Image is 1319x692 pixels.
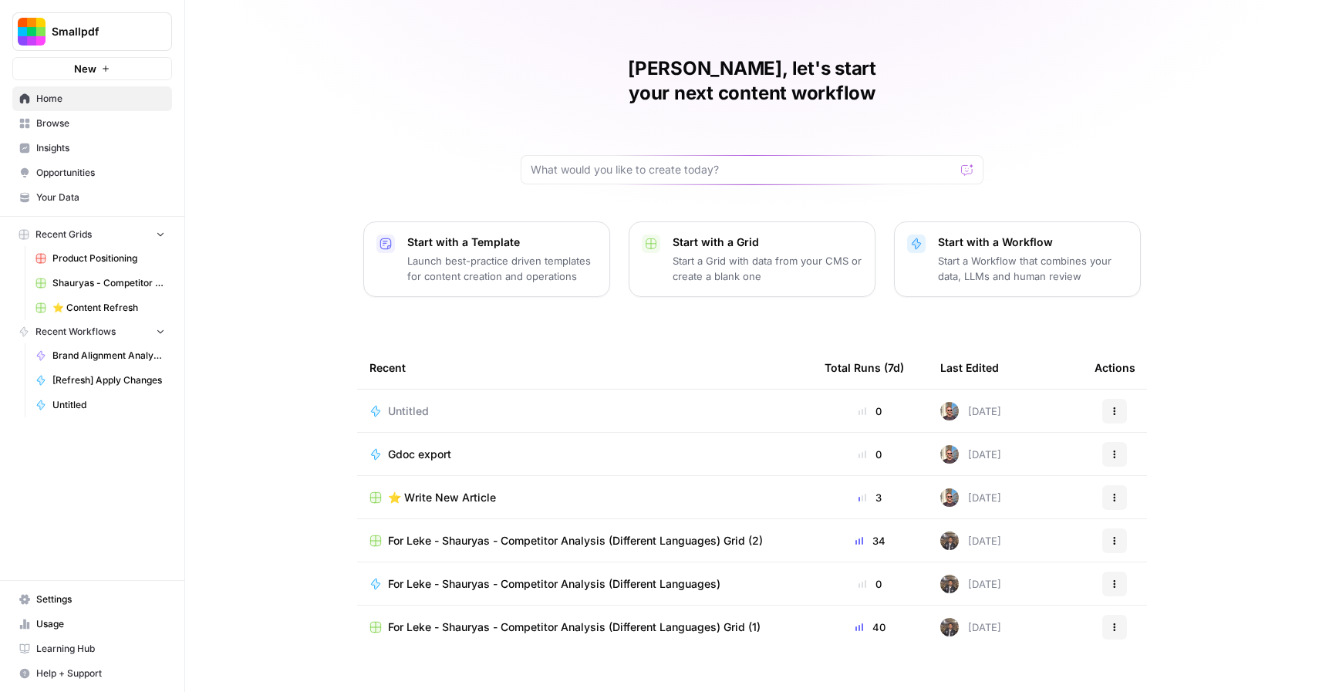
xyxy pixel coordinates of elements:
[825,447,916,462] div: 0
[388,490,496,505] span: ⭐️ Write New Article
[36,592,165,606] span: Settings
[940,532,959,550] img: yxnc04dkqktdkzli2cw8vvjrdmdz
[825,533,916,549] div: 34
[940,402,1001,420] div: [DATE]
[12,612,172,636] a: Usage
[825,403,916,419] div: 0
[12,136,172,160] a: Insights
[12,636,172,661] a: Learning Hub
[369,533,800,549] a: For Leke - Shauryas - Competitor Analysis (Different Languages) Grid (2)
[388,403,429,419] span: Untitled
[12,57,172,80] button: New
[940,445,1001,464] div: [DATE]
[388,447,451,462] span: Gdoc export
[369,346,800,389] div: Recent
[940,488,959,507] img: 12lpmarulu2z3pnc3j6nly8e5680
[388,619,761,635] span: For Leke - Shauryas - Competitor Analysis (Different Languages) Grid (1)
[12,111,172,136] a: Browse
[12,185,172,210] a: Your Data
[673,253,862,284] p: Start a Grid with data from your CMS or create a blank one
[12,12,172,51] button: Workspace: Smallpdf
[363,221,610,297] button: Start with a TemplateLaunch best-practice driven templates for content creation and operations
[12,587,172,612] a: Settings
[36,191,165,204] span: Your Data
[825,619,916,635] div: 40
[1095,346,1135,389] div: Actions
[940,402,959,420] img: 12lpmarulu2z3pnc3j6nly8e5680
[12,320,172,343] button: Recent Workflows
[12,86,172,111] a: Home
[52,251,165,265] span: Product Positioning
[940,532,1001,550] div: [DATE]
[29,368,172,393] a: [Refresh] Apply Changes
[29,246,172,271] a: Product Positioning
[388,576,720,592] span: For Leke - Shauryas - Competitor Analysis (Different Languages)
[18,18,46,46] img: Smallpdf Logo
[531,162,955,177] input: What would you like to create today?
[52,24,145,39] span: Smallpdf
[825,346,904,389] div: Total Runs (7d)
[407,235,597,250] p: Start with a Template
[12,661,172,686] button: Help + Support
[388,533,763,549] span: For Leke - Shauryas - Competitor Analysis (Different Languages) Grid (2)
[35,325,116,339] span: Recent Workflows
[940,488,1001,507] div: [DATE]
[52,276,165,290] span: Shauryas - Competitor Analysis (Different Languages) Grid
[521,56,983,106] h1: [PERSON_NAME], let's start your next content workflow
[369,403,800,419] a: Untitled
[940,575,1001,593] div: [DATE]
[369,619,800,635] a: For Leke - Shauryas - Competitor Analysis (Different Languages) Grid (1)
[940,575,959,593] img: yxnc04dkqktdkzli2cw8vvjrdmdz
[407,253,597,284] p: Launch best-practice driven templates for content creation and operations
[36,166,165,180] span: Opportunities
[12,223,172,246] button: Recent Grids
[74,61,96,76] span: New
[940,618,959,636] img: yxnc04dkqktdkzli2cw8vvjrdmdz
[36,92,165,106] span: Home
[29,393,172,417] a: Untitled
[940,346,999,389] div: Last Edited
[36,617,165,631] span: Usage
[36,642,165,656] span: Learning Hub
[35,228,92,241] span: Recent Grids
[629,221,875,297] button: Start with a GridStart a Grid with data from your CMS or create a blank one
[36,116,165,130] span: Browse
[12,160,172,185] a: Opportunities
[938,253,1128,284] p: Start a Workflow that combines your data, LLMs and human review
[938,235,1128,250] p: Start with a Workflow
[940,618,1001,636] div: [DATE]
[369,490,800,505] a: ⭐️ Write New Article
[52,398,165,412] span: Untitled
[29,295,172,320] a: ⭐️ Content Refresh
[894,221,1141,297] button: Start with a WorkflowStart a Workflow that combines your data, LLMs and human review
[673,235,862,250] p: Start with a Grid
[825,576,916,592] div: 0
[940,445,959,464] img: 12lpmarulu2z3pnc3j6nly8e5680
[29,343,172,368] a: Brand Alignment Analyzer
[52,373,165,387] span: [Refresh] Apply Changes
[36,141,165,155] span: Insights
[52,349,165,363] span: Brand Alignment Analyzer
[369,576,800,592] a: For Leke - Shauryas - Competitor Analysis (Different Languages)
[369,447,800,462] a: Gdoc export
[29,271,172,295] a: Shauryas - Competitor Analysis (Different Languages) Grid
[825,490,916,505] div: 3
[36,667,165,680] span: Help + Support
[52,301,165,315] span: ⭐️ Content Refresh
